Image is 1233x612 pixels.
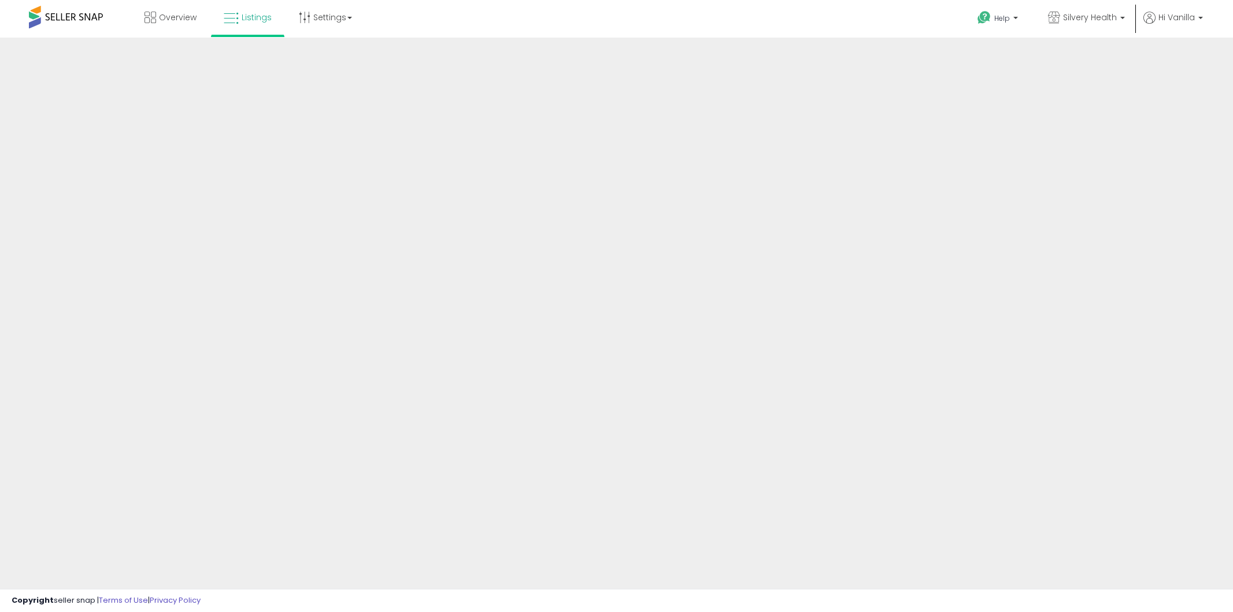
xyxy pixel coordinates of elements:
[977,10,991,25] i: Get Help
[159,12,197,23] span: Overview
[1158,12,1195,23] span: Hi Vanilla
[1143,12,1203,38] a: Hi Vanilla
[242,12,272,23] span: Listings
[994,13,1010,23] span: Help
[968,2,1030,38] a: Help
[1063,12,1117,23] span: Silvery Health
